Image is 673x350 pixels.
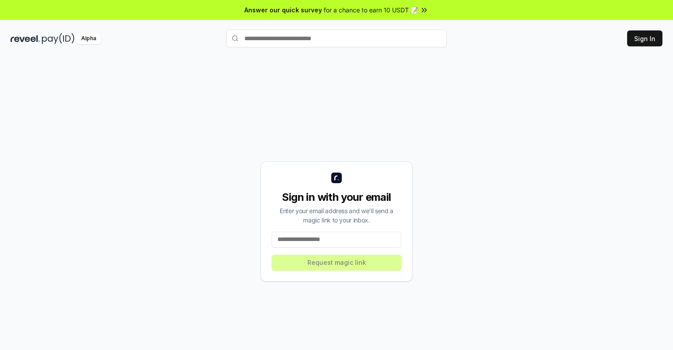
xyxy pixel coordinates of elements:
[627,30,662,46] button: Sign In
[11,33,40,44] img: reveel_dark
[244,5,322,15] span: Answer our quick survey
[42,33,75,44] img: pay_id
[272,206,401,225] div: Enter your email address and we’ll send a magic link to your inbox.
[331,173,342,183] img: logo_small
[76,33,101,44] div: Alpha
[272,190,401,204] div: Sign in with your email
[324,5,418,15] span: for a chance to earn 10 USDT 📝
